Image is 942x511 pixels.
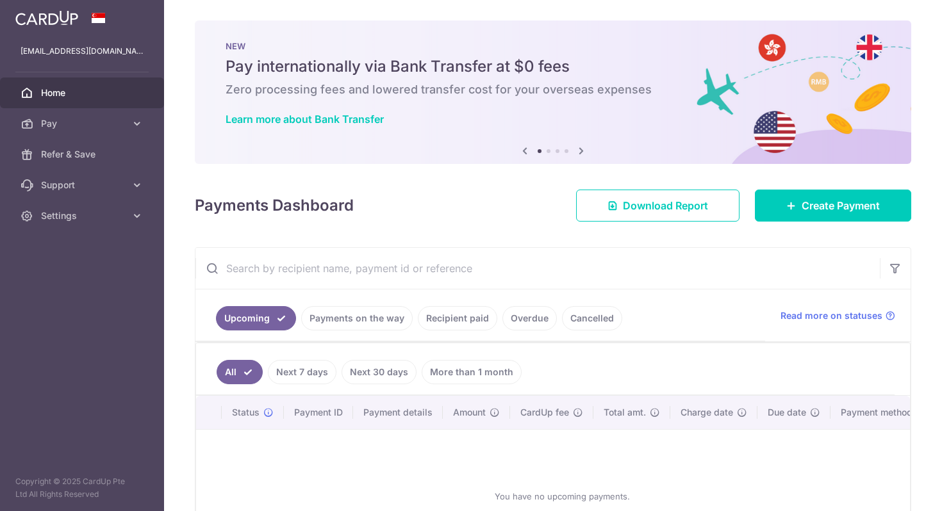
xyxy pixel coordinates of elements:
a: More than 1 month [422,360,522,384]
span: Refer & Save [41,148,126,161]
a: Recipient paid [418,306,497,330]
a: Download Report [576,190,740,222]
p: NEW [226,41,880,51]
input: Search by recipient name, payment id or reference [195,248,880,289]
span: Status [232,406,260,419]
a: Create Payment [755,190,911,222]
img: CardUp [15,10,78,26]
h6: Zero processing fees and lowered transfer cost for your overseas expenses [226,82,880,97]
a: Payments on the way [301,306,413,330]
a: Learn more about Bank Transfer [226,113,384,126]
span: Read more on statuses [781,309,882,322]
span: Create Payment [802,198,880,213]
a: Next 30 days [342,360,417,384]
span: Charge date [681,406,733,419]
iframe: Opens a widget where you can find more information [859,473,929,505]
th: Payment details [353,396,443,429]
span: Total amt. [604,406,646,419]
a: Read more on statuses [781,309,895,322]
span: CardUp fee [520,406,569,419]
span: Amount [453,406,486,419]
h5: Pay internationally via Bank Transfer at $0 fees [226,56,880,77]
h4: Payments Dashboard [195,194,354,217]
span: Home [41,86,126,99]
span: Download Report [623,198,708,213]
a: Upcoming [216,306,296,330]
span: Support [41,179,126,191]
th: Payment ID [284,396,353,429]
a: All [217,360,263,384]
span: Settings [41,209,126,222]
p: [EMAIL_ADDRESS][DOMAIN_NAME] [21,45,144,58]
a: Next 7 days [268,360,336,384]
img: Bank transfer banner [195,20,911,164]
span: Pay [41,117,126,130]
a: Overdue [502,306,557,330]
th: Payment method [830,396,928,429]
span: Due date [768,406,806,419]
a: Cancelled [562,306,622,330]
